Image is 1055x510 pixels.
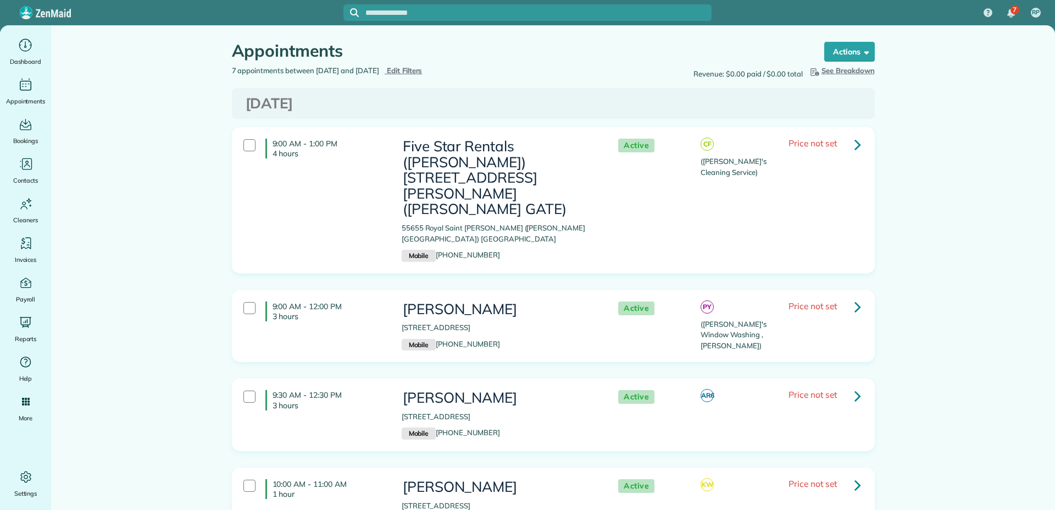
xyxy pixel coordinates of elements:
[402,139,596,217] h3: Five Star Rentals ([PERSON_NAME]) [STREET_ADDRESS][PERSON_NAME] ([PERSON_NAME] GATE)
[402,427,436,440] small: Mobile
[4,116,47,146] a: Bookings
[789,478,837,489] span: Price not set
[618,390,654,404] span: Active
[385,66,423,75] a: Edit Filters
[701,478,714,491] span: KW
[10,56,41,67] span: Dashboard
[701,138,714,151] span: CF
[4,195,47,226] a: Cleaners
[19,413,32,424] span: More
[402,250,500,259] a: Mobile[PHONE_NUMBER]
[402,428,500,437] a: Mobile[PHONE_NUMBER]
[701,300,714,314] span: PY
[14,488,37,499] span: Settings
[16,294,36,305] span: Payroll
[387,66,423,75] span: Edit Filters
[4,314,47,344] a: Reports
[19,373,32,384] span: Help
[402,301,596,317] h3: [PERSON_NAME]
[701,320,766,350] span: ([PERSON_NAME]'s Window Washing , [PERSON_NAME])
[789,389,837,400] span: Price not set
[6,96,46,107] span: Appointments
[618,301,654,315] span: Active
[402,412,596,423] p: [STREET_ADDRESS]
[4,36,47,67] a: Dashboard
[701,157,766,177] span: ([PERSON_NAME]'s Cleaning Service)
[618,139,654,152] span: Active
[265,479,385,499] h4: 10:00 AM - 11:00 AM
[1000,1,1023,25] div: 7 unread notifications
[824,42,875,62] button: Actions
[808,65,875,76] button: See Breakdown
[4,155,47,186] a: Contacts
[273,489,385,499] p: 1 hour
[1013,6,1017,14] span: 7
[4,468,47,499] a: Settings
[402,390,596,406] h3: [PERSON_NAME]
[789,138,837,149] span: Price not set
[4,353,47,384] a: Help
[402,339,500,348] a: Mobile[PHONE_NUMBER]
[246,96,861,112] h3: [DATE]
[273,401,385,410] p: 3 hours
[13,175,38,186] span: Contacts
[273,311,385,321] p: 3 hours
[402,479,596,495] h3: [PERSON_NAME]
[402,250,436,262] small: Mobile
[1032,8,1040,17] span: RP
[265,139,385,158] h4: 9:00 AM - 1:00 PM
[273,149,385,158] p: 4 hours
[693,69,803,80] span: Revenue: $0.00 paid / $0.00 total
[13,215,38,226] span: Cleaners
[13,135,38,146] span: Bookings
[618,479,654,493] span: Active
[402,339,436,351] small: Mobile
[232,42,803,60] h1: Appointments
[4,76,47,107] a: Appointments
[15,333,37,344] span: Reports
[4,274,47,305] a: Payroll
[402,223,596,244] p: 55655 Royal Saint [PERSON_NAME] ([PERSON_NAME][GEOGRAPHIC_DATA]) [GEOGRAPHIC_DATA]
[265,390,385,410] h4: 9:30 AM - 12:30 PM
[4,234,47,265] a: Invoices
[15,254,37,265] span: Invoices
[402,322,596,333] p: [STREET_ADDRESS]
[789,300,837,311] span: Price not set
[224,65,553,76] div: 7 appointments between [DATE] and [DATE]
[350,8,359,17] svg: Focus search
[265,301,385,321] h4: 9:00 AM - 12:00 PM
[701,389,714,402] span: AR6
[343,8,359,17] button: Focus search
